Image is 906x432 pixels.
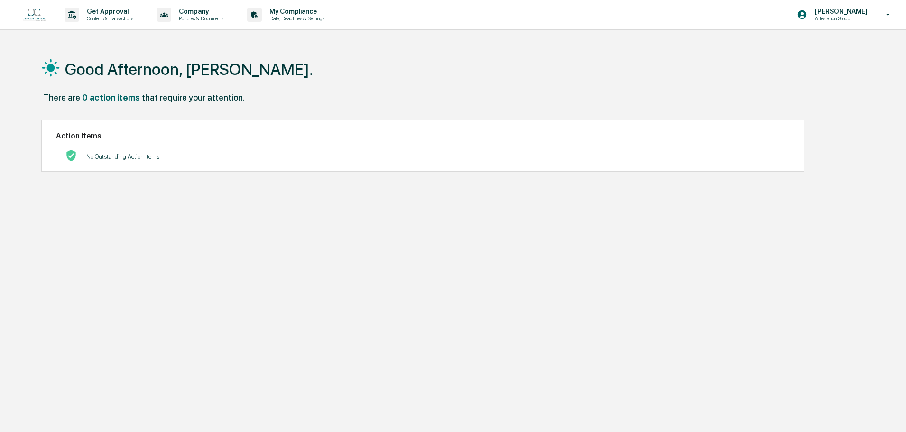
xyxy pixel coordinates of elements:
[142,92,245,102] div: that require your attention.
[79,8,138,15] p: Get Approval
[65,60,313,79] h1: Good Afternoon, [PERSON_NAME].
[171,8,228,15] p: Company
[807,8,872,15] p: [PERSON_NAME]
[807,15,872,22] p: Attestation Group
[262,8,329,15] p: My Compliance
[171,15,228,22] p: Policies & Documents
[79,15,138,22] p: Content & Transactions
[86,153,159,160] p: No Outstanding Action Items
[23,9,46,21] img: logo
[65,150,77,161] img: No Actions logo
[56,131,790,140] h2: Action Items
[82,92,140,102] div: 0 action items
[43,92,80,102] div: There are
[262,15,329,22] p: Data, Deadlines & Settings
